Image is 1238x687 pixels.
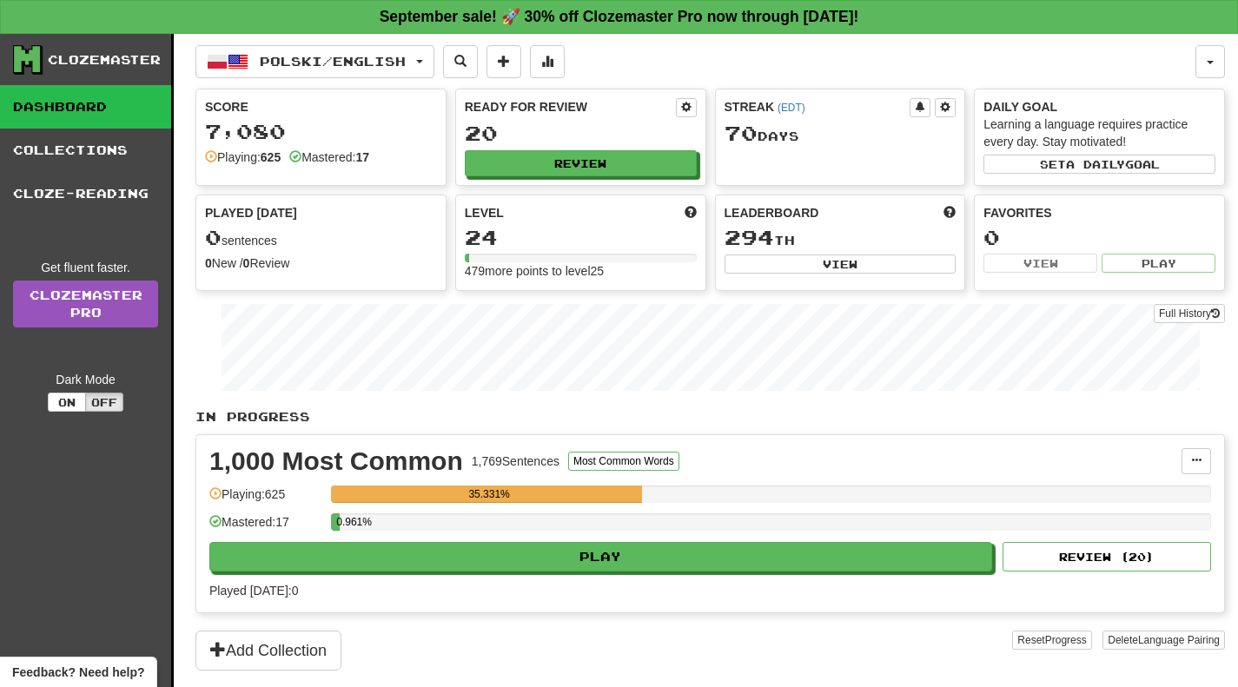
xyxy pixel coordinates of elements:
p: In Progress [195,408,1225,426]
button: Add sentence to collection [487,45,521,78]
div: Score [205,98,437,116]
button: DeleteLanguage Pairing [1102,631,1225,650]
div: Playing: 625 [209,486,322,514]
div: 1,769 Sentences [472,452,559,470]
div: 35.331% [336,486,642,503]
div: Get fluent faster. [13,259,158,276]
div: 1,000 Most Common [209,448,463,474]
button: Polski/English [195,45,434,78]
div: Daily Goal [983,98,1215,116]
button: Play [209,542,992,571]
button: Play [1102,254,1215,273]
span: Leaderboard [725,204,819,221]
div: 7,080 [205,121,437,142]
span: Played [DATE]: 0 [209,584,298,598]
div: Ready for Review [465,98,676,116]
span: a daily [1066,158,1125,170]
div: Mastered: 17 [209,513,322,542]
button: ResetProgress [1012,631,1091,650]
div: Clozemaster [48,51,161,69]
span: 0 [205,225,222,249]
button: View [725,254,957,274]
div: 20 [465,122,697,144]
div: th [725,227,957,249]
div: 0.961% [336,513,339,531]
div: Playing: [205,149,281,166]
button: On [48,393,86,412]
span: Level [465,204,504,221]
span: Progress [1045,634,1087,646]
strong: 17 [355,150,369,164]
div: Dark Mode [13,371,158,388]
button: View [983,254,1097,273]
button: Seta dailygoal [983,155,1215,174]
a: ClozemasterPro [13,281,158,327]
div: 24 [465,227,697,248]
span: Score more points to level up [685,204,697,221]
span: Language Pairing [1138,634,1220,646]
button: More stats [530,45,565,78]
strong: September sale! 🚀 30% off Clozemaster Pro now through [DATE]! [380,8,859,25]
div: sentences [205,227,437,249]
span: 70 [725,121,758,145]
span: Played [DATE] [205,204,297,221]
strong: 0 [243,256,250,270]
button: Review [465,150,697,176]
div: 0 [983,227,1215,248]
button: Add Collection [195,631,341,670]
strong: 0 [205,256,212,270]
div: Mastered: [289,149,369,166]
button: Off [85,393,123,412]
div: New / Review [205,254,437,272]
span: Open feedback widget [12,664,144,681]
div: 479 more points to level 25 [465,262,697,280]
span: Polski / English [260,54,406,69]
button: Search sentences [443,45,478,78]
button: Review (20) [1003,542,1211,571]
div: Learning a language requires practice every day. Stay motivated! [983,116,1215,150]
strong: 625 [261,150,281,164]
div: Streak [725,98,910,116]
button: Most Common Words [568,452,679,471]
div: Day s [725,122,957,145]
span: 294 [725,225,774,249]
a: (EDT) [778,102,805,114]
div: Favorites [983,204,1215,221]
button: Full History [1154,304,1225,323]
span: This week in points, UTC [943,204,956,221]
